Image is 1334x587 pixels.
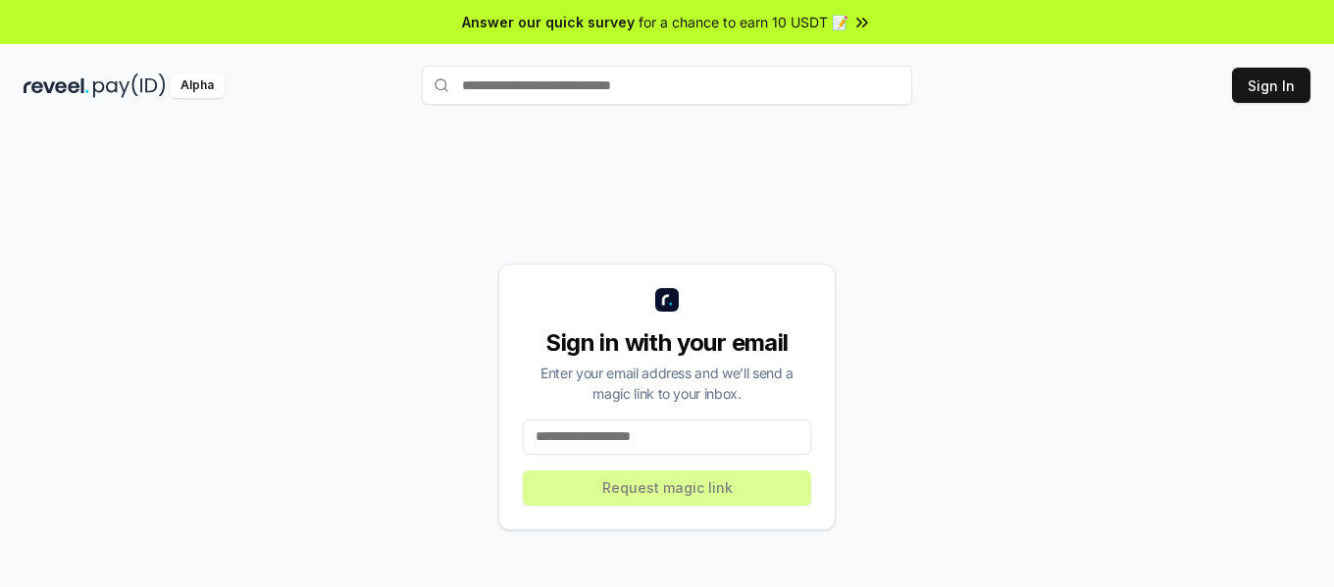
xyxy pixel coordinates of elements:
img: logo_small [655,288,679,312]
div: Alpha [170,73,225,98]
span: Answer our quick survey [462,12,635,32]
button: Sign In [1232,68,1310,103]
div: Sign in with your email [523,327,811,359]
img: pay_id [93,73,166,98]
div: Enter your email address and we’ll send a magic link to your inbox. [523,363,811,404]
span: for a chance to earn 10 USDT 📝 [639,12,848,32]
img: reveel_dark [24,73,89,98]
